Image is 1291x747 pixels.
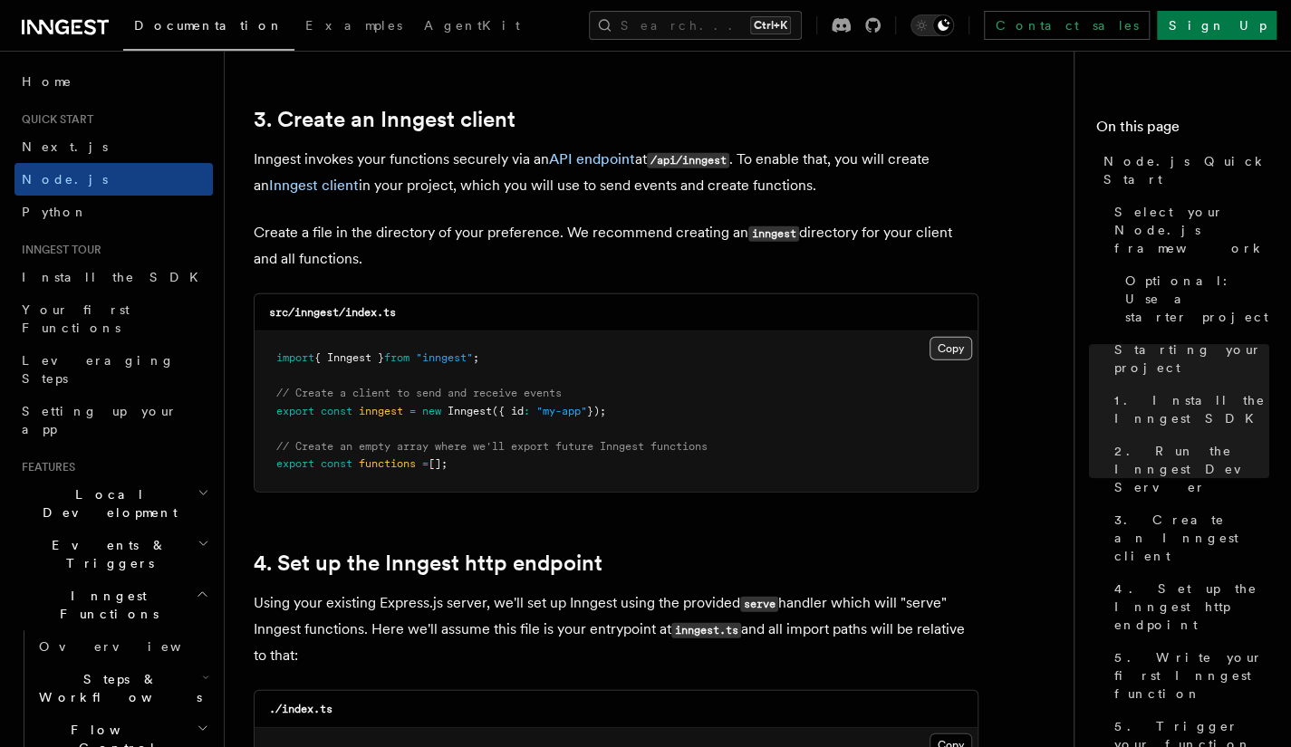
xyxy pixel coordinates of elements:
h4: On this page [1096,116,1269,145]
span: Steps & Workflows [32,670,202,706]
span: = [422,457,429,470]
span: Examples [305,18,402,33]
span: export [276,405,314,417]
button: Inngest Functions [14,579,213,630]
button: Local Development [14,478,213,529]
a: Examples [294,5,413,49]
a: Documentation [123,5,294,51]
kbd: Ctrl+K [750,16,791,34]
span: const [321,405,352,417]
span: Your first Functions [22,302,130,335]
a: Select your Node.js framework [1107,196,1269,264]
span: import [276,351,314,364]
button: Toggle dark mode [910,14,954,36]
span: 4. Set up the Inngest http endpoint [1114,579,1269,634]
a: Your first Functions [14,293,213,344]
span: Features [14,460,75,474]
a: Python [14,196,213,228]
span: 3. Create an Inngest client [1114,511,1269,565]
span: ; [473,351,479,364]
a: 4. Set up the Inngest http endpoint [1107,572,1269,641]
span: : [524,405,530,417]
code: inngest.ts [671,623,741,638]
code: inngest [748,226,799,242]
a: Overview [32,630,213,663]
code: ./index.ts [269,703,332,715]
span: export [276,457,314,470]
span: "inngest" [416,351,473,364]
span: Quick start [14,112,93,127]
span: Next.js [22,139,108,154]
span: ({ id [492,405,524,417]
span: { Inngest } [314,351,384,364]
button: Search...Ctrl+K [589,11,802,40]
span: Documentation [134,18,284,33]
span: new [422,405,441,417]
span: Events & Triggers [14,536,198,572]
a: AgentKit [413,5,531,49]
span: Leveraging Steps [22,353,175,386]
button: Events & Triggers [14,529,213,579]
span: Starting your project [1114,340,1269,377]
a: 5. Write your first Inngest function [1107,641,1269,710]
span: Python [22,205,88,219]
span: Node.js [22,172,108,187]
span: AgentKit [424,18,520,33]
span: Select your Node.js framework [1114,203,1269,257]
a: Optional: Use a starter project [1118,264,1269,333]
span: Inngest Functions [14,587,196,623]
span: Inngest [448,405,492,417]
a: Install the SDK [14,261,213,293]
span: // Create a client to send and receive events [276,387,562,399]
a: 1. Install the Inngest SDK [1107,384,1269,435]
span: Install the SDK [22,270,209,284]
span: Optional: Use a starter project [1125,272,1269,326]
code: serve [740,597,778,612]
span: = [409,405,416,417]
a: Setting up your app [14,395,213,445]
p: Create a file in the directory of your preference. We recommend creating an directory for your cl... [254,220,978,272]
code: src/inngest/index.ts [269,306,396,319]
button: Copy [930,337,972,360]
a: Next.js [14,130,213,163]
a: Node.js Quick Start [1096,145,1269,196]
span: Home [22,72,72,91]
span: const [321,457,352,470]
button: Steps & Workflows [32,663,213,713]
code: /api/inngest [647,153,729,168]
a: Inngest client [269,177,359,194]
span: // Create an empty array where we'll export future Inngest functions [276,440,708,453]
span: Local Development [14,485,198,522]
a: Starting your project [1107,333,1269,384]
a: Home [14,65,213,98]
span: Node.js Quick Start [1103,152,1269,188]
span: "my-app" [536,405,587,417]
span: Setting up your app [22,404,178,436]
span: functions [359,457,416,470]
span: Overview [39,639,226,654]
span: inngest [359,405,403,417]
span: 5. Write your first Inngest function [1114,648,1269,703]
span: Inngest tour [14,243,101,257]
span: 1. Install the Inngest SDK [1114,391,1269,427]
a: 2. Run the Inngest Dev Server [1107,435,1269,503]
span: []; [429,457,448,470]
a: API endpoint [549,150,635,168]
span: from [384,351,409,364]
p: Inngest invokes your functions securely via an at . To enable that, you will create an in your pr... [254,147,978,198]
p: Using your existing Express.js server, we'll set up Inngest using the provided handler which will... [254,590,978,668]
a: 4. Set up the Inngest http endpoint [254,551,602,576]
a: 3. Create an Inngest client [254,107,515,132]
a: Node.js [14,163,213,196]
a: Leveraging Steps [14,344,213,395]
a: Sign Up [1157,11,1277,40]
a: Contact sales [984,11,1150,40]
span: }); [587,405,606,417]
a: 3. Create an Inngest client [1107,503,1269,572]
span: 2. Run the Inngest Dev Server [1114,442,1269,496]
